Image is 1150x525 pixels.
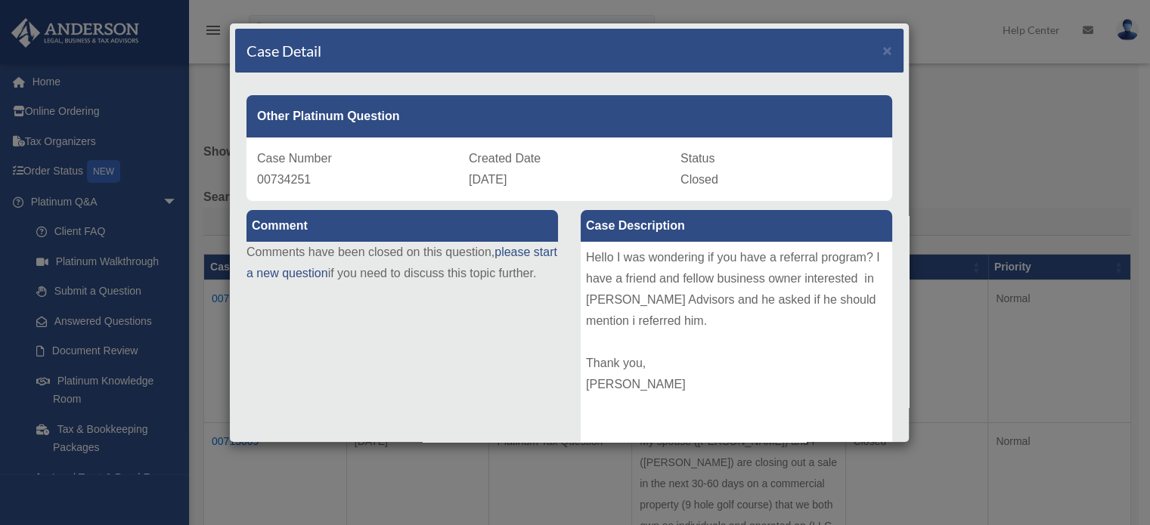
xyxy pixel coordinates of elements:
[469,173,507,186] span: [DATE]
[680,173,718,186] span: Closed
[882,42,892,58] button: Close
[257,173,311,186] span: 00734251
[581,210,892,242] label: Case Description
[257,152,332,165] span: Case Number
[246,40,321,61] h4: Case Detail
[246,95,892,137] div: Other Platinum Question
[246,246,557,279] a: please start a new question
[680,152,714,165] span: Status
[882,42,892,59] span: ×
[246,242,558,284] p: Comments have been closed on this question, if you need to discuss this topic further.
[581,242,892,468] div: Hello I was wondering if you have a referral program? I have a friend and fellow business owner i...
[246,210,558,242] label: Comment
[469,152,541,165] span: Created Date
